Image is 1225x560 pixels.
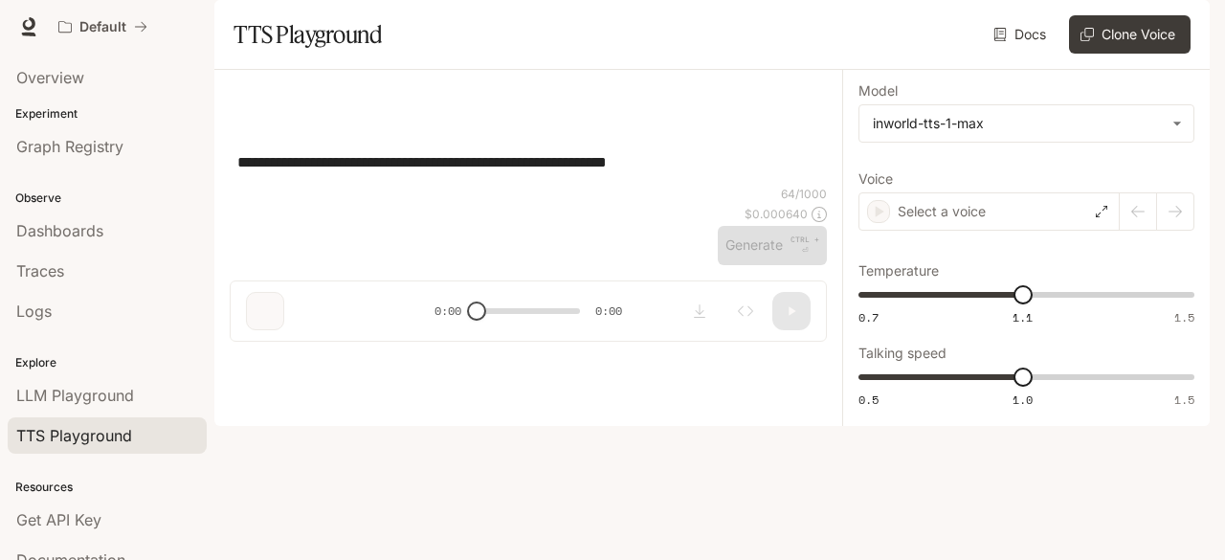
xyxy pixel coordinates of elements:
a: Docs [990,15,1054,54]
p: Temperature [858,264,939,278]
p: Select a voice [898,202,986,221]
button: Clone Voice [1069,15,1191,54]
span: 0.7 [858,309,879,325]
button: All workspaces [50,8,156,46]
p: Talking speed [858,347,947,360]
span: 1.5 [1174,309,1194,325]
span: 0.5 [858,392,879,408]
p: Default [79,19,126,35]
span: 1.5 [1174,392,1194,408]
p: Voice [858,172,893,186]
span: 1.0 [1013,392,1033,408]
span: 1.1 [1013,309,1033,325]
p: $ 0.000640 [745,206,808,222]
p: Model [858,84,898,98]
h1: TTS Playground [234,15,382,54]
div: inworld-tts-1-max [859,105,1193,142]
div: inworld-tts-1-max [873,114,1163,133]
p: 64 / 1000 [781,186,827,202]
